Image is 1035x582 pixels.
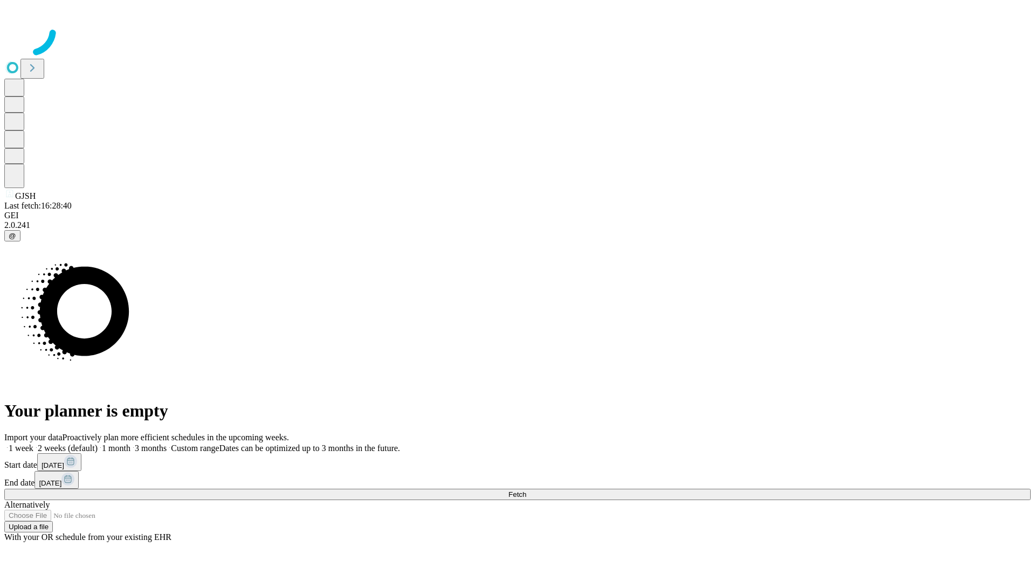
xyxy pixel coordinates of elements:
[135,444,167,453] span: 3 months
[4,220,1031,230] div: 2.0.241
[63,433,289,442] span: Proactively plan more efficient schedules in the upcoming weeks.
[4,453,1031,471] div: Start date
[9,232,16,240] span: @
[39,479,61,487] span: [DATE]
[4,211,1031,220] div: GEI
[4,401,1031,421] h1: Your planner is empty
[15,191,36,200] span: GJSH
[4,500,50,509] span: Alternatively
[4,521,53,532] button: Upload a file
[219,444,400,453] span: Dates can be optimized up to 3 months in the future.
[42,461,64,469] span: [DATE]
[34,471,79,489] button: [DATE]
[9,444,33,453] span: 1 week
[102,444,130,453] span: 1 month
[4,230,20,241] button: @
[4,489,1031,500] button: Fetch
[37,453,81,471] button: [DATE]
[4,433,63,442] span: Import your data
[508,490,526,498] span: Fetch
[38,444,98,453] span: 2 weeks (default)
[4,201,72,210] span: Last fetch: 16:28:40
[4,532,171,542] span: With your OR schedule from your existing EHR
[171,444,219,453] span: Custom range
[4,471,1031,489] div: End date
